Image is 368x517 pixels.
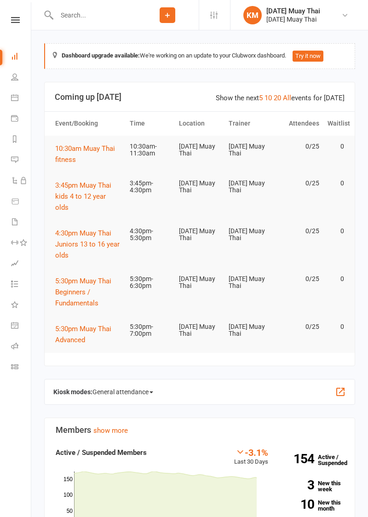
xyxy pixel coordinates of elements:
a: Dashboard [11,47,32,68]
th: Waitlist [323,112,348,135]
td: [DATE] Muay Thai [175,316,224,345]
td: 0/25 [274,136,323,157]
button: Try it now [293,51,323,62]
td: [DATE] Muay Thai [175,172,224,201]
a: Class kiosk mode [11,357,32,378]
td: 3:45pm-4:30pm [126,172,175,201]
td: 10:30am-11:30am [126,136,175,165]
div: We're working on an update to your Clubworx dashboard. [44,43,355,69]
div: [DATE] Muay Thai [266,7,320,15]
strong: 154 [282,453,314,465]
td: 0/25 [274,268,323,290]
input: Search... [54,9,136,22]
strong: Kiosk modes: [53,388,92,396]
span: 5:30pm Muay Thai Advanced [55,325,111,344]
a: General attendance kiosk mode [11,316,32,337]
span: General attendance [92,385,153,399]
button: 5:30pm Muay Thai Advanced [55,323,121,345]
a: What's New [11,295,32,316]
td: [DATE] Muay Thai [224,220,274,249]
a: 20 [274,94,281,102]
div: Show the next events for [DATE] [216,92,345,103]
td: 0 [323,268,348,290]
a: All [283,94,291,102]
a: 3New this week [282,480,344,492]
td: [DATE] Muay Thai [224,136,274,165]
a: Product Sales [11,192,32,213]
th: Time [126,112,175,135]
a: Calendar [11,88,32,109]
strong: 3 [282,479,314,491]
td: [DATE] Muay Thai [224,172,274,201]
span: 4:30pm Muay Thai Juniors 13 to 16 year olds [55,229,120,259]
td: 4:30pm-5:30pm [126,220,175,249]
td: 0/25 [274,172,323,194]
button: 4:30pm Muay Thai Juniors 13 to 16 year olds [55,228,121,261]
th: Trainer [224,112,274,135]
td: 0 [323,220,348,242]
a: People [11,68,32,88]
h3: Coming up [DATE] [55,92,345,102]
strong: Active / Suspended Members [56,448,147,457]
a: Assessments [11,254,32,275]
a: 5 [259,94,263,102]
span: 10:30am Muay Thai fitness [55,144,115,164]
strong: Dashboard upgrade available: [62,52,140,59]
td: [DATE] Muay Thai [175,268,224,297]
a: 10New this month [282,500,344,511]
button: 5:30pm Muay Thai Beginners / Fundamentals [55,276,121,309]
th: Location [175,112,224,135]
div: -3.1% [234,447,268,457]
div: [DATE] Muay Thai [266,15,320,23]
a: show more [93,426,128,435]
td: 0 [323,316,348,338]
button: 3:45pm Muay Thai kids 4 to 12 year olds [55,180,121,213]
div: KM [243,6,262,24]
span: 3:45pm Muay Thai kids 4 to 12 year olds [55,181,111,212]
td: [DATE] Muay Thai [224,268,274,297]
td: 0 [323,172,348,194]
td: [DATE] Muay Thai [224,316,274,345]
a: 154Active / Suspended [277,447,351,473]
td: 0/25 [274,220,323,242]
td: 5:30pm-7:00pm [126,316,175,345]
td: [DATE] Muay Thai [175,220,224,249]
a: Reports [11,130,32,150]
h3: Members [56,425,344,435]
th: Attendees [274,112,323,135]
td: 0/25 [274,316,323,338]
th: Event/Booking [51,112,126,135]
td: 0 [323,136,348,157]
a: 10 [264,94,272,102]
strong: 10 [282,498,314,511]
span: 5:30pm Muay Thai Beginners / Fundamentals [55,277,111,307]
td: [DATE] Muay Thai [175,136,224,165]
button: 10:30am Muay Thai fitness [55,143,121,165]
a: Roll call kiosk mode [11,337,32,357]
td: 5:30pm-6:30pm [126,268,175,297]
a: Payments [11,109,32,130]
div: Last 30 Days [234,447,268,467]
